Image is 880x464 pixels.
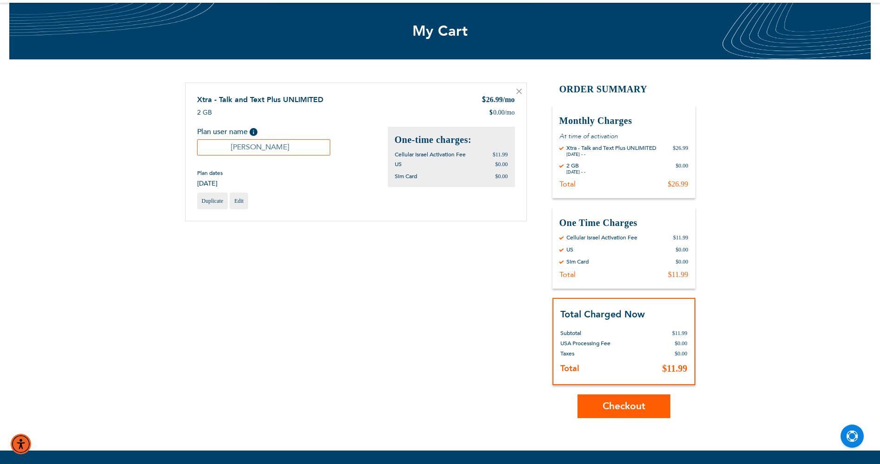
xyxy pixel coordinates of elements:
div: $11.99 [673,234,688,241]
strong: Total Charged Now [560,308,645,321]
a: Edit [230,193,248,209]
button: Checkout [578,394,670,418]
div: $26.99 [668,180,688,189]
span: 2 GB [197,108,212,117]
div: $0.00 [676,162,688,175]
div: Total [559,270,576,279]
span: Help [250,128,257,136]
div: 0.00 [489,108,514,117]
div: $0.00 [676,258,688,265]
span: /mo [505,108,515,117]
h2: One-time charges: [395,134,508,146]
strong: Total [560,363,579,374]
span: $11.99 [662,363,687,374]
span: /mo [503,96,515,103]
span: $0.00 [495,161,508,168]
span: Cellular Israel Activation Fee [395,151,466,158]
div: 26.99 [482,95,515,106]
span: Plan dates [197,169,223,177]
span: Sim Card [395,173,417,180]
p: At time of activation [559,132,688,141]
span: $0.00 [495,173,508,180]
div: $26.99 [673,144,688,157]
div: [DATE] - - [566,152,656,157]
span: $ [482,95,486,106]
span: $0.00 [675,350,687,357]
div: US [566,246,573,253]
div: Sim Card [566,258,589,265]
h3: Monthly Charges [559,115,688,127]
div: $11.99 [668,270,688,279]
span: My Cart [412,21,468,41]
span: USA Processing Fee [560,340,610,347]
span: Duplicate [202,198,224,204]
div: 2 GB [566,162,585,169]
span: $ [489,108,493,117]
div: Accessibility Menu [11,434,31,454]
div: $0.00 [676,246,688,253]
div: [DATE] - - [566,169,585,175]
span: $11.99 [493,151,508,158]
div: Total [559,180,576,189]
span: Plan user name [197,127,248,137]
span: US [395,161,402,168]
span: Checkout [603,400,645,413]
a: Xtra - Talk and Text Plus UNLIMITED [197,95,323,105]
div: Xtra - Talk and Text Plus UNLIMITED [566,144,656,152]
span: $0.00 [675,340,687,347]
th: Taxes [560,348,645,359]
h2: Order Summary [552,83,695,96]
a: Duplicate [197,193,228,209]
div: Cellular Israel Activation Fee [566,234,637,241]
th: Subtotal [560,321,645,338]
span: Edit [234,198,244,204]
h3: One Time Charges [559,217,688,229]
span: [DATE] [197,179,223,188]
span: $11.99 [672,330,687,336]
